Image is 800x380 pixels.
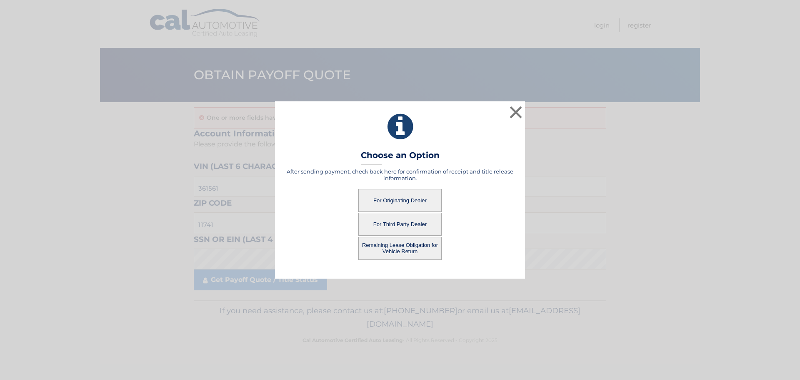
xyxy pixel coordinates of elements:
h5: After sending payment, check back here for confirmation of receipt and title release information. [285,168,515,181]
button: For Third Party Dealer [358,213,442,236]
h3: Choose an Option [361,150,440,165]
button: Remaining Lease Obligation for Vehicle Return [358,237,442,260]
button: For Originating Dealer [358,189,442,212]
button: × [507,104,524,121]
